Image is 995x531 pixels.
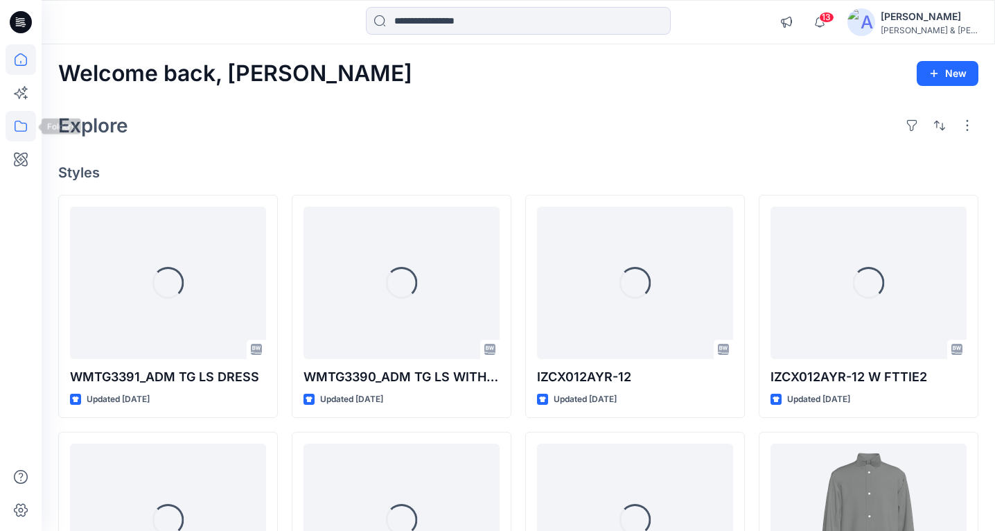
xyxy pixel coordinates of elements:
h4: Styles [58,164,978,181]
p: Updated [DATE] [87,392,150,407]
div: [PERSON_NAME] [881,8,978,25]
p: WMTG3390_ADM TG LS WITH PUFF SLV DRESS [303,367,500,387]
p: Updated [DATE] [320,392,383,407]
h2: Welcome back, [PERSON_NAME] [58,61,412,87]
p: Updated [DATE] [787,392,850,407]
p: IZCX012AYR-12 [537,367,733,387]
img: avatar [847,8,875,36]
p: WMTG3391_ADM TG LS DRESS [70,367,266,387]
h2: Explore [58,114,128,137]
button: New [917,61,978,86]
p: Updated [DATE] [554,392,617,407]
div: [PERSON_NAME] & [PERSON_NAME] [881,25,978,35]
p: IZCX012AYR-12 W FTTIE2 [771,367,967,387]
span: 13 [819,12,834,23]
